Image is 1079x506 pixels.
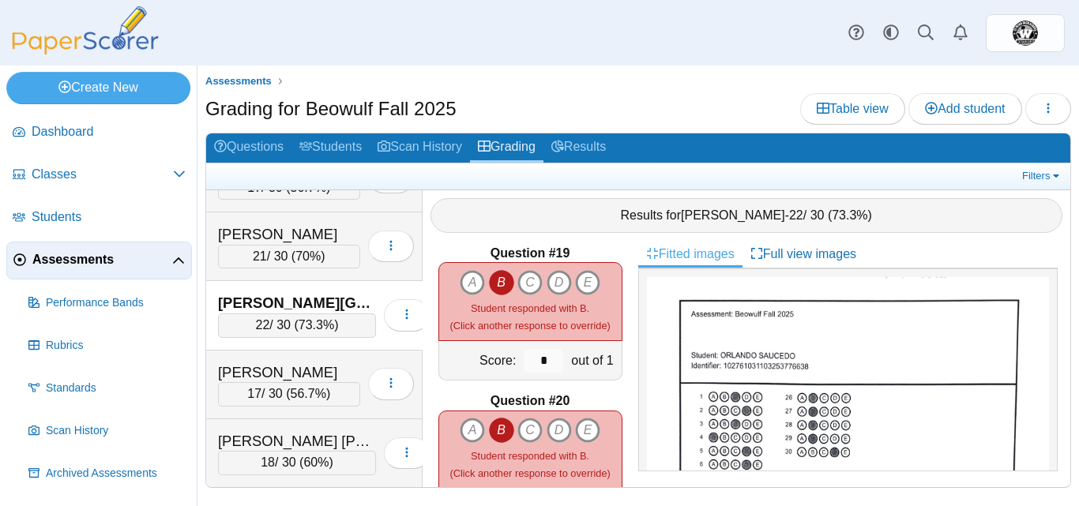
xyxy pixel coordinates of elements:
div: out of 1 [567,341,621,380]
a: Students [291,133,370,163]
span: 56.7% [291,387,326,400]
a: Scan History [370,133,470,163]
span: 17 [247,181,261,194]
span: Students [32,208,186,226]
a: Students [6,199,192,237]
div: / 30 ( ) [218,382,360,406]
small: (Click another response to override) [449,450,610,479]
a: Scan History [22,412,192,450]
span: 60% [303,455,329,469]
a: Dashboard [6,114,192,152]
i: C [517,418,543,443]
small: (Click another response to override) [449,302,610,332]
span: Student responded with B. [471,450,589,462]
span: EDUARDO HURTADO [1013,21,1038,46]
a: Performance Bands [22,284,192,322]
span: Standards [46,380,186,396]
a: Add student [908,93,1021,125]
span: Classes [32,166,173,183]
a: Alerts [943,16,978,51]
span: Student responded with B. [471,302,589,314]
span: [PERSON_NAME] [681,208,785,222]
img: PaperScorer [6,6,164,54]
span: 70% [295,249,321,263]
a: Grading [470,133,543,163]
a: Fitted images [638,241,743,268]
span: Table view [817,102,889,115]
a: ps.xvvVYnLikkKREtVi [986,14,1065,52]
span: 56.7% [291,181,326,194]
i: C [517,270,543,295]
span: Add student [925,102,1005,115]
span: 17 [247,387,261,400]
i: E [575,418,600,443]
div: / 30 ( ) [218,245,360,268]
a: Archived Assessments [22,455,192,493]
i: D [547,418,572,443]
span: 73.3% [299,318,334,332]
span: 22 [256,318,270,332]
i: D [547,270,572,295]
span: Assessments [205,75,272,87]
b: Question #20 [491,392,570,410]
span: Assessments [32,251,172,268]
div: [PERSON_NAME] [218,224,360,245]
div: [PERSON_NAME] [218,362,360,383]
h1: Grading for Beowulf Fall 2025 [205,96,457,122]
span: 22 [789,208,803,222]
span: 18 [261,455,275,469]
div: / 30 ( ) [218,451,376,474]
i: A [460,270,485,295]
i: B [489,418,514,443]
div: [PERSON_NAME] [PERSON_NAME][DEMOGRAPHIC_DATA] [218,431,376,452]
a: Assessments [201,72,276,92]
a: Classes [6,156,192,194]
a: Create New [6,72,190,103]
a: Table view [800,93,905,125]
div: / 30 ( ) [218,313,376,337]
a: Rubrics [22,327,192,365]
a: Assessments [6,242,192,279]
i: A [460,418,485,443]
span: Archived Assessments [46,466,186,482]
span: Performance Bands [46,295,186,311]
div: Score: [439,341,521,380]
span: 73.3% [832,208,867,222]
span: Scan History [46,423,186,439]
a: Results [543,133,614,163]
a: Standards [22,369,192,407]
span: Dashboard [32,123,186,141]
a: Full view images [743,241,864,268]
span: 21 [253,249,267,263]
i: B [489,270,514,295]
a: Filters [1018,168,1066,184]
a: PaperScorer [6,43,164,57]
i: E [575,270,600,295]
div: [PERSON_NAME][GEOGRAPHIC_DATA] [218,293,376,313]
img: ps.xvvVYnLikkKREtVi [1013,21,1038,46]
div: Results for - / 30 ( ) [430,198,1063,233]
b: Question #19 [491,245,570,262]
span: Rubrics [46,338,186,354]
a: Questions [206,133,291,163]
